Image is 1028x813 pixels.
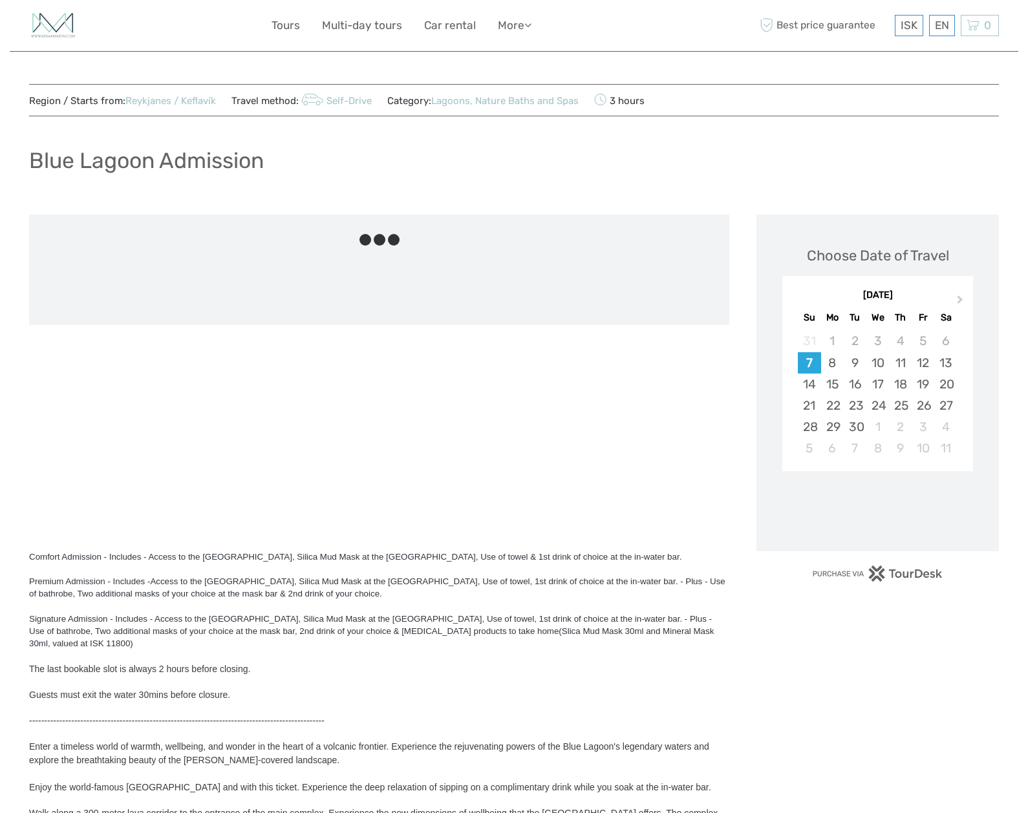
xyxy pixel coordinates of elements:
[231,91,372,109] span: Travel method:
[299,95,372,107] a: Self-Drive
[498,16,531,35] a: More
[431,95,579,107] a: Lagoons, Nature Baths and Spas
[798,374,820,395] div: Choose Sunday, September 14th, 2025
[387,94,579,108] span: Category:
[844,438,866,459] div: Choose Tuesday, October 7th, 2025
[929,15,955,36] div: EN
[821,330,844,352] div: Not available Monday, September 1st, 2025
[901,19,917,32] span: ISK
[272,16,300,35] a: Tours
[821,374,844,395] div: Choose Monday, September 15th, 2025
[866,416,889,438] div: Choose Wednesday, October 1st, 2025
[912,395,934,416] div: Choose Friday, September 26th, 2025
[424,16,476,35] a: Car rental
[821,416,844,438] div: Choose Monday, September 29th, 2025
[29,10,77,41] img: 1582-a8160827-f7a9-43ec-9761-8a97815bd2d5_logo_small.jpg
[29,575,729,600] div: Premium Admission - Includes -
[889,395,912,416] div: Choose Thursday, September 25th, 2025
[889,374,912,395] div: Choose Thursday, September 18th, 2025
[844,330,866,352] div: Not available Tuesday, September 2nd, 2025
[866,438,889,459] div: Choose Wednesday, October 8th, 2025
[29,576,725,598] span: Access to the [GEOGRAPHIC_DATA], Silica Mud Mask at the [GEOGRAPHIC_DATA], Use of towel, 1st drin...
[798,352,820,374] div: Choose Sunday, September 7th, 2025
[594,91,645,109] span: 3 hours
[934,352,957,374] div: Choose Saturday, September 13th, 2025
[821,309,844,326] div: Mo
[786,330,969,459] div: month 2025-09
[821,438,844,459] div: Choose Monday, October 6th, 2025
[934,309,957,326] div: Sa
[782,289,973,302] div: [DATE]
[912,374,934,395] div: Choose Friday, September 19th, 2025
[866,330,889,352] div: Not available Wednesday, September 3rd, 2025
[812,565,943,582] img: PurchaseViaTourDesk.png
[821,395,844,416] div: Choose Monday, September 22nd, 2025
[866,395,889,416] div: Choose Wednesday, September 24th, 2025
[934,330,957,352] div: Not available Saturday, September 6th, 2025
[912,309,934,326] div: Fr
[322,16,402,35] a: Multi-day tours
[798,330,820,352] div: Not available Sunday, August 31st, 2025
[798,309,820,326] div: Su
[912,416,934,438] div: Choose Friday, October 3rd, 2025
[889,352,912,374] div: Choose Thursday, September 11th, 2025
[821,352,844,374] div: Choose Monday, September 8th, 2025
[844,395,866,416] div: Choose Tuesday, September 23rd, 2025
[844,416,866,438] div: Choose Tuesday, September 30th, 2025
[951,292,972,313] button: Next Month
[889,438,912,459] div: Choose Thursday, October 9th, 2025
[934,374,957,395] div: Choose Saturday, September 20th, 2025
[912,330,934,352] div: Not available Friday, September 5th, 2025
[29,664,250,674] span: The last bookable slot is always 2 hours before closing.
[866,352,889,374] div: Choose Wednesday, September 10th, 2025
[934,395,957,416] div: Choose Saturday, September 27th, 2025
[844,374,866,395] div: Choose Tuesday, September 16th, 2025
[29,690,230,700] span: Guests must exit the water 30mins before closure.
[889,330,912,352] div: Not available Thursday, September 4th, 2025
[29,94,216,108] span: Region / Starts from:
[844,309,866,326] div: Tu
[125,95,216,107] a: Reykjanes / Keflavík
[934,438,957,459] div: Choose Saturday, October 11th, 2025
[807,246,949,266] div: Choose Date of Travel
[912,438,934,459] div: Choose Friday, October 10th, 2025
[29,614,153,624] span: Signature Admission - Includes -
[29,551,729,563] div: Comfort Admission - Includes - Access to the [GEOGRAPHIC_DATA], Silica Mud Mask at the [GEOGRAPHI...
[934,416,957,438] div: Choose Saturday, October 4th, 2025
[912,352,934,374] div: Choose Friday, September 12th, 2025
[29,727,729,765] span: Enter a timeless world of warmth, wellbeing, and wonder in the heart of a volcanic frontier. Expe...
[798,395,820,416] div: Choose Sunday, September 21st, 2025
[29,782,711,792] span: Enjoy the world-famous [GEOGRAPHIC_DATA] and with this ticket. Experience the deep relaxation of ...
[29,614,714,648] span: Access to the [GEOGRAPHIC_DATA], Silica Mud Mask at the [GEOGRAPHIC_DATA], Use of towel, 1st drin...
[982,19,993,32] span: 0
[798,416,820,438] div: Choose Sunday, September 28th, 2025
[29,715,325,726] span: --------------------------------------------------------------------------------------------------
[866,309,889,326] div: We
[866,374,889,395] div: Choose Wednesday, September 17th, 2025
[873,505,882,513] div: Loading...
[756,15,892,36] span: Best price guarantee
[889,416,912,438] div: Choose Thursday, October 2nd, 2025
[844,352,866,374] div: Choose Tuesday, September 9th, 2025
[889,309,912,326] div: Th
[29,147,264,174] h1: Blue Lagoon Admission
[798,438,820,459] div: Choose Sunday, October 5th, 2025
